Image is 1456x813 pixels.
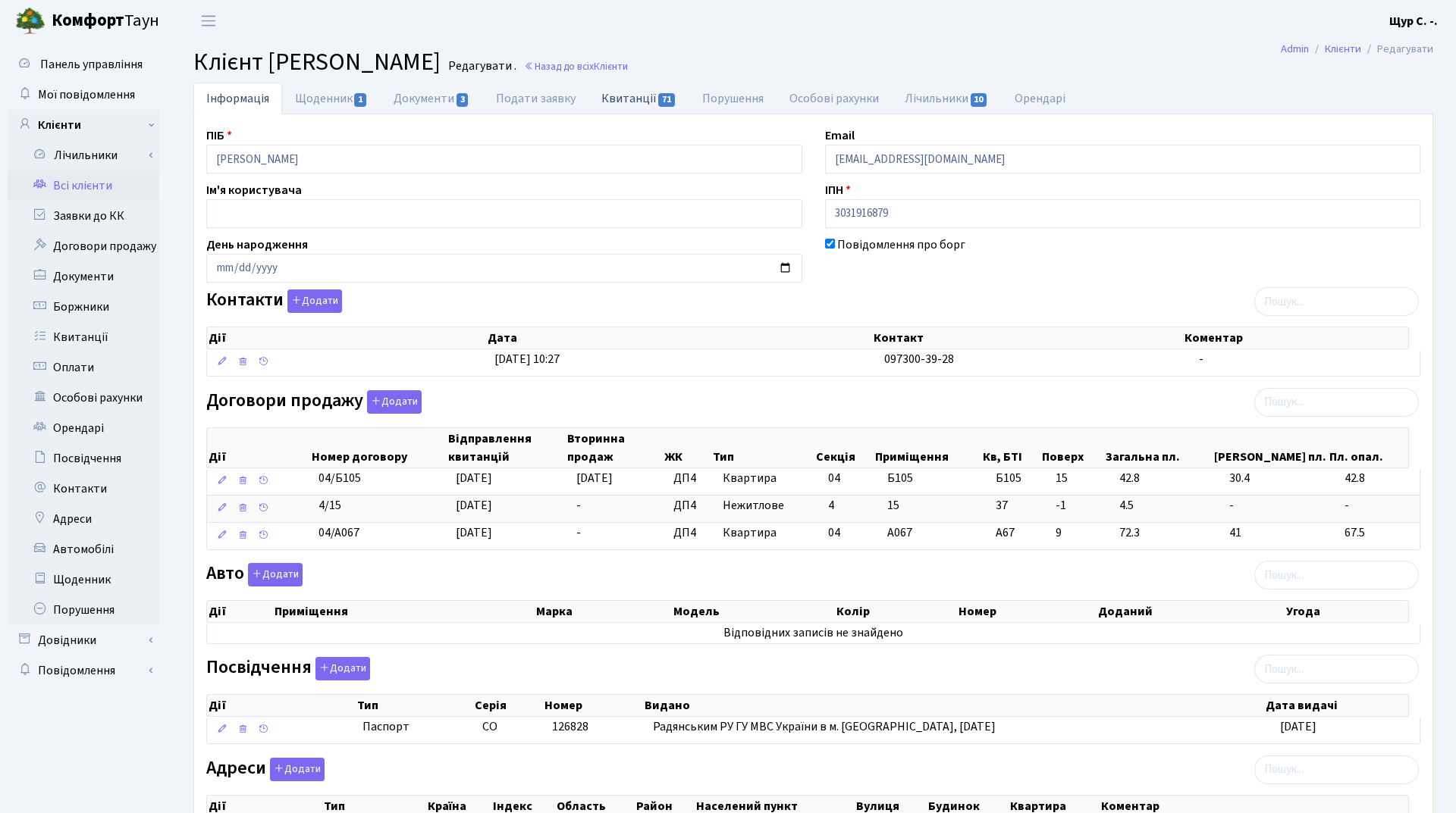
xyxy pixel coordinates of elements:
th: Дії [207,695,356,716]
span: Клієнт [PERSON_NAME] [193,45,441,80]
span: ДП4 [673,497,711,514]
a: Інформація [193,83,282,114]
span: А67 [996,524,1043,542]
span: 72.3 [1119,524,1216,542]
th: Коментар [1183,327,1408,349]
li: Редагувати [1361,41,1433,58]
button: Авто [248,563,303,586]
span: 04 [828,470,840,486]
span: 42.8 [1345,470,1414,487]
a: Щоденник [8,564,159,595]
th: Приміщення [273,601,535,622]
span: 126828 [552,718,588,735]
th: Номер [957,601,1097,622]
label: Адреси [206,758,325,781]
input: Пошук... [1254,388,1419,417]
a: Лічильники [892,83,1001,114]
a: Клієнти [1325,41,1361,57]
a: Клієнти [8,110,159,140]
th: Дії [207,601,273,622]
a: Документи [381,83,482,114]
a: Подати заявку [483,83,588,114]
th: Видано [643,695,1264,716]
input: Пошук... [1254,655,1419,683]
a: Щоденник [282,83,381,114]
th: Модель [672,601,834,622]
span: А067 [887,524,912,541]
a: Автомобілі [8,534,159,564]
a: Лічильники [17,140,159,170]
a: Квитанції [588,83,689,114]
a: Всі клієнти [8,170,159,201]
span: 41 [1229,524,1332,542]
a: Договори продажу [8,231,159,261]
span: 37 [996,497,1043,514]
span: 71 [658,93,675,107]
a: Додати [244,561,303,587]
td: Відповідних записів не знайдено [207,623,1420,643]
span: - [1199,351,1203,367]
th: Серія [473,695,542,716]
th: Вторинна продаж [566,428,662,467]
th: Дата видачі [1264,695,1408,716]
a: Порушення [689,83,777,114]
label: День народження [206,236,308,254]
span: Квартира [723,470,815,487]
span: 4/15 [318,497,341,514]
a: Панель управління [8,49,159,80]
span: [DATE] [456,524,492,541]
span: 42.8 [1119,470,1216,487]
span: - [576,524,581,541]
span: Таун [52,8,159,34]
th: Дії [207,428,310,467]
input: Пошук... [1254,755,1419,784]
th: Доданий [1097,601,1285,622]
th: Номер договору [310,428,447,467]
span: Квартира [723,524,815,542]
img: logo.png [15,6,45,36]
th: Пл. опал. [1328,428,1408,467]
span: 15 [1056,470,1107,487]
span: [DATE] [456,470,492,486]
span: 67.5 [1345,524,1414,542]
a: Admin [1281,41,1309,57]
span: 04 [828,524,840,541]
th: ЖК [663,428,711,467]
span: Б105 [887,470,913,486]
a: Посвідчення [8,443,159,474]
span: [DATE] [456,497,492,514]
label: Контакти [206,289,342,313]
label: ІПН [825,181,851,199]
th: Угода [1285,601,1408,622]
a: Боржники [8,292,159,322]
span: СО [482,718,497,735]
small: Редагувати . [445,59,516,73]
th: Дії [207,327,486,349]
label: Посвідчення [206,657,370,680]
button: Посвідчення [315,657,370,680]
a: Орендарі [1002,83,1078,114]
span: [DATE] 10:27 [494,351,560,367]
label: Авто [206,563,303,586]
button: Переключити навігацію [190,8,227,33]
span: Мої повідомлення [38,86,135,103]
label: Email [825,127,855,145]
a: Додати [266,755,325,781]
a: Адреси [8,504,159,534]
span: 4.5 [1119,497,1216,514]
span: Нежитлове [723,497,815,514]
span: - [1345,497,1414,514]
span: - [576,497,581,514]
span: ДП4 [673,524,711,542]
span: [DATE] [576,470,613,486]
a: Довідники [8,625,159,655]
span: 9 [1056,524,1107,542]
a: Контакти [8,474,159,504]
span: - [1229,497,1332,514]
span: Паспорт [362,718,469,736]
span: Клієнти [594,59,628,73]
label: Повідомлення про борг [837,236,965,254]
label: Договори продажу [206,390,422,414]
label: Ім'я користувача [206,181,302,199]
th: Дата [486,327,872,349]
